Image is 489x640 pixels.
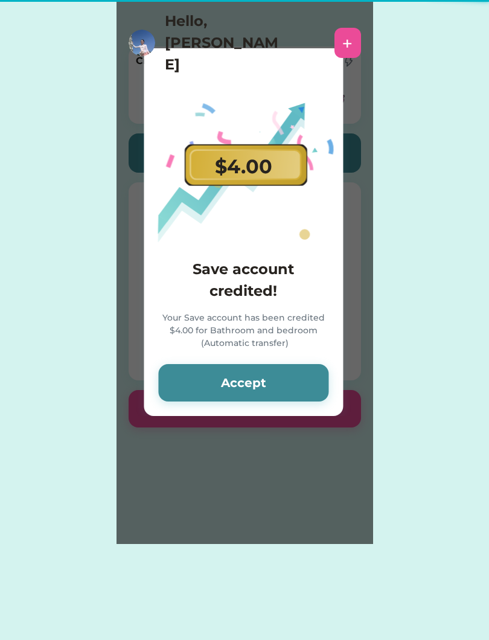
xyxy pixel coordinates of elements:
h4: Save account credited! [158,258,328,302]
div: $4.00 [215,152,272,181]
h4: Hello, [PERSON_NAME] [165,10,286,75]
div: Your Save account has been credited $4.00 for Bathroom and bedroom (Automatic transfer) [158,312,328,350]
div: + [342,34,353,52]
button: Accept [158,364,328,402]
img: https%3A%2F%2F1dfc823d71cc564f25c7cc035732a2d8.cdn.bubble.io%2Ff1751831364741x529860429793568300%... [129,30,155,56]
